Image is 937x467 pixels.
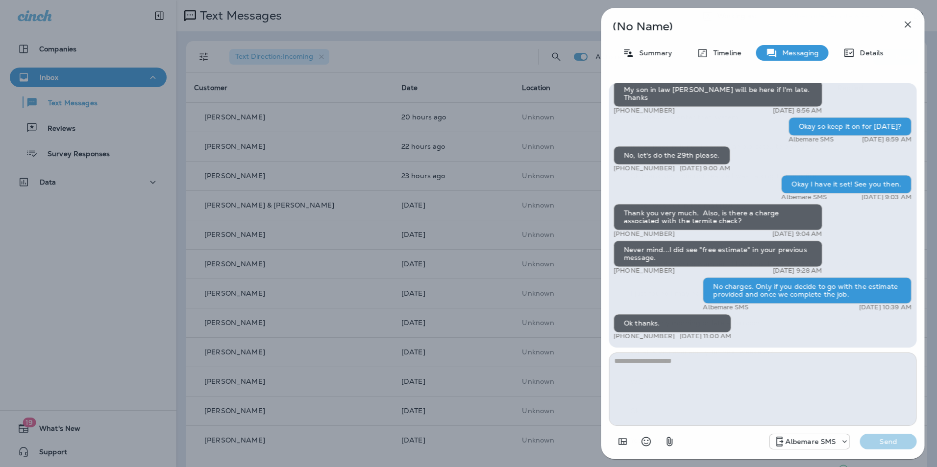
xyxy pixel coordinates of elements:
p: [DATE] 8:56 AM [773,107,822,115]
div: Thank you very much. Also, is there a charge associated with the termite check? [614,204,822,230]
div: +1 (252) 600-3555 [769,436,850,447]
p: [PHONE_NUMBER] [614,164,675,172]
p: Details [855,49,884,57]
div: No, let's do the 29th please. [614,146,730,164]
p: Albemare SMS [703,304,749,311]
p: [DATE] 9:00 AM [680,164,730,172]
p: Albemare SMS [785,438,836,445]
p: Timeline [708,49,741,57]
button: Add in a premade template [613,432,632,451]
div: Never mind...I did see "free estimate" in your previous message. [614,240,822,267]
div: No charges. Only if you decide to go with the estimate provided and once we complete the job. [703,277,912,304]
button: Select an emoji [636,432,656,451]
p: Albemare SMS [782,193,827,201]
p: [DATE] 8:59 AM [862,136,912,143]
div: My son in law [PERSON_NAME] will be here if I'm late. Thanks [614,80,822,107]
p: (No Name) [613,23,880,30]
p: [DATE] 9:28 AM [773,267,822,275]
div: Ok thanks. [614,314,731,332]
div: Okay so keep it on for [DATE]? [789,117,912,136]
p: [DATE] 11:00 AM [680,332,731,340]
p: Albemare SMS [789,136,834,143]
p: [PHONE_NUMBER] [614,267,675,275]
p: [PHONE_NUMBER] [614,332,675,340]
p: [DATE] 10:39 AM [859,304,912,311]
p: [DATE] 9:04 AM [772,230,822,238]
p: [PHONE_NUMBER] [614,107,675,115]
p: Messaging [778,49,819,57]
div: Okay I have it set! See you then. [782,175,912,193]
p: [PHONE_NUMBER] [614,230,675,238]
p: [DATE] 9:03 AM [862,193,912,201]
p: Summary [634,49,672,57]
